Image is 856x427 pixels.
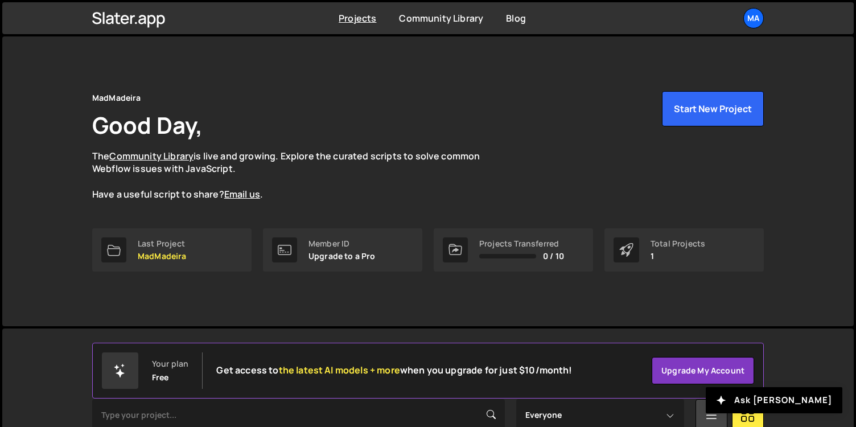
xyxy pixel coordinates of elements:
[506,12,526,24] a: Blog
[152,373,169,382] div: Free
[743,8,764,28] a: Ma
[399,12,483,24] a: Community Library
[308,239,376,248] div: Member ID
[92,228,252,272] a: Last Project MadMadeira
[479,239,564,248] div: Projects Transferred
[92,91,141,105] div: MadMadeira
[651,239,705,248] div: Total Projects
[138,239,187,248] div: Last Project
[662,91,764,126] button: Start New Project
[339,12,376,24] a: Projects
[152,359,188,368] div: Your plan
[706,387,842,413] button: Ask [PERSON_NAME]
[92,109,203,141] h1: Good Day,
[216,365,572,376] h2: Get access to when you upgrade for just $10/month!
[224,188,260,200] a: Email us
[279,364,400,376] span: the latest AI models + more
[651,252,705,261] p: 1
[543,252,564,261] span: 0 / 10
[109,150,194,162] a: Community Library
[308,252,376,261] p: Upgrade to a Pro
[138,252,187,261] p: MadMadeira
[92,150,502,201] p: The is live and growing. Explore the curated scripts to solve common Webflow issues with JavaScri...
[652,357,754,384] a: Upgrade my account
